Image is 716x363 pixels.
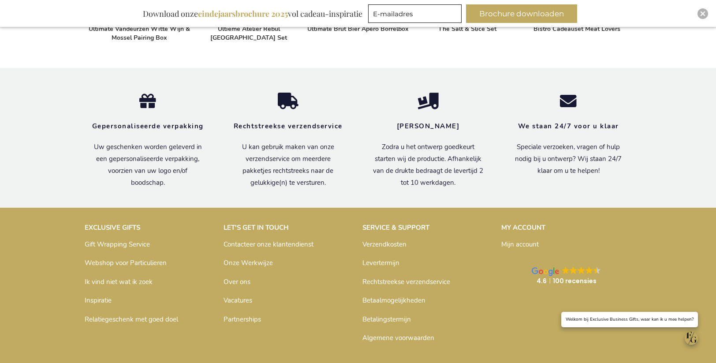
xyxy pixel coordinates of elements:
a: Inspiratie [85,296,112,305]
p: Speciale verzoeken, vragen of hulp nodig bij u ontwerp? Wij staan 24/7 klaar om u te helpen! [511,141,625,177]
a: Ultieme Atelier Rebul [GEOGRAPHIC_DATA] Set [210,25,287,42]
a: The Salt & Slice Set [438,25,496,33]
strong: We staan 24/7 voor u klaar [518,122,619,131]
a: Mijn account [501,240,539,249]
a: Bistro Cadeauset Meat Lovers [533,25,620,33]
img: Google [578,267,585,274]
a: Algemene voorwaarden [362,333,434,342]
a: Verzendkosten [362,240,406,249]
a: Webshop voor Particulieren [85,258,167,267]
strong: SERVICE & SUPPORT [362,223,429,232]
img: Google [570,267,577,274]
a: Onze Werkwijze [224,258,273,267]
a: Google GoogleGoogleGoogleGoogleGoogle 4.6100 recensies [501,258,631,294]
strong: [PERSON_NAME] [397,122,460,131]
div: Download onze vol cadeau-inspiratie [139,4,366,23]
p: Zodra u het ontwerp goedkeurt starten wij de productie. Afhankelijk van de drukte bedraagt de lev... [371,141,485,189]
img: Google [532,267,559,276]
img: Google [585,267,593,274]
a: Over ons [224,277,250,286]
a: Betaalmogelijkheden [362,296,425,305]
input: E-mailadres [368,4,462,23]
a: Relatiegeschenk met goed doel [85,315,178,324]
img: Google [562,267,570,274]
a: Gift Wrapping Service [85,240,150,249]
a: Ik vind niet wat ik zoek [85,277,153,286]
div: Close [697,8,708,19]
strong: Gepersonaliseerde verpakking [92,122,204,131]
p: Uw geschenken worden geleverd in een gepersonaliseerde verpakking, voorzien van uw logo en/of boo... [91,141,205,189]
strong: LET'S GET IN TOUCH [224,223,289,232]
a: Betalingstermijn [362,315,411,324]
img: Close [700,11,705,16]
a: Partnerships [224,315,261,324]
p: U kan gebruik maken van onze verzendservice om meerdere pakketjes rechtstreeks naar de gelukkige(... [231,141,345,189]
strong: Rechtstreekse verzendservice [234,122,343,131]
strong: MY ACCOUNT [501,223,545,232]
form: marketing offers and promotions [368,4,464,26]
a: Levertermijn [362,258,399,267]
b: eindejaarsbrochure 2025 [198,8,288,19]
a: Contacteer onze klantendienst [224,240,313,249]
img: Google [593,267,601,274]
strong: 4.6 100 recensies [537,277,597,285]
a: Vacatures [224,296,252,305]
strong: EXCLUSIVE GIFTS [85,223,140,232]
a: Rechtstreekse verzendservice [362,277,450,286]
a: Ultimate Vandeurzen Witte Wijn & Mossel Pairing Box [89,25,190,42]
a: Ultimate Brut Bier Apéro Borrelbox [307,25,409,33]
button: Brochure downloaden [466,4,577,23]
